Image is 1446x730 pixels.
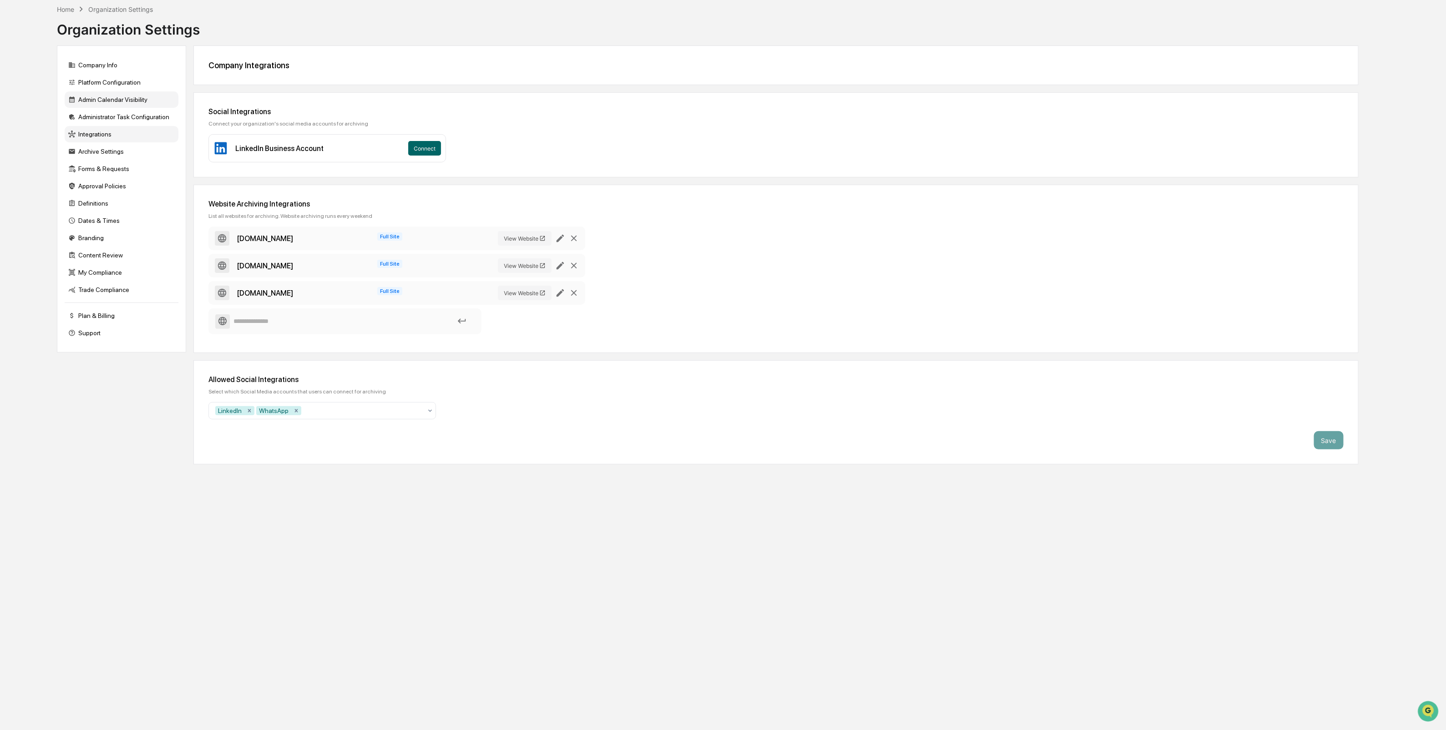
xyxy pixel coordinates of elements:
span: Full Site [377,260,402,268]
div: www.mussora.com [237,289,293,297]
div: LinkedIn [215,406,244,415]
div: Trade Compliance [65,282,178,298]
span: Attestations [75,115,113,124]
div: 🖐️ [9,116,16,123]
a: 🗄️Attestations [62,111,117,127]
div: List all websites for archiving. Website archiving runs every weekend [208,213,1343,219]
button: Connect [408,141,441,156]
a: 🖐️Preclearance [5,111,62,127]
div: Allowed Social Integrations [208,375,1343,384]
div: Plan & Billing [65,307,178,324]
div: Admin Calendar Visibility [65,91,178,108]
div: Organization Settings [88,5,153,13]
span: Preclearance [18,115,59,124]
div: Content Review [65,247,178,263]
div: 🗄️ [66,116,73,123]
span: Full Site [377,287,402,295]
img: LinkedIn Business Account Icon [213,141,228,156]
div: www.secondlinecapital.com [237,234,293,243]
div: www.fpwa.com [237,262,293,270]
span: Full Site [377,232,402,241]
div: Connect your organization's social media accounts for archiving [208,121,1343,127]
div: Dates & Times [65,212,178,229]
div: Platform Configuration [65,74,178,91]
div: LinkedIn Business Account [235,144,324,153]
div: Administrator Task Configuration [65,109,178,125]
img: 1746055101610-c473b297-6a78-478c-a979-82029cc54cd1 [9,70,25,86]
div: My Compliance [65,264,178,281]
span: Data Lookup [18,132,57,141]
div: Forms & Requests [65,161,178,177]
div: Social Integrations [208,107,1343,116]
div: Remove WhatsApp [291,406,301,415]
div: Approval Policies [65,178,178,194]
button: View Website [498,286,552,300]
div: We're available if you need us! [31,79,115,86]
p: How can we help? [9,19,166,34]
div: Definitions [65,195,178,211]
div: Branding [65,230,178,246]
div: Select which Social Media accounts that users can connect for archiving [208,388,1343,395]
div: Support [65,325,178,341]
div: Organization Settings [57,14,200,38]
div: Home [57,5,74,13]
button: Save [1314,431,1344,449]
div: 🔎 [9,133,16,140]
div: Integrations [65,126,178,142]
a: Powered byPylon [64,154,110,161]
div: Remove LinkedIn [244,406,254,415]
div: Start new chat [31,70,149,79]
div: Company Info [65,57,178,73]
div: Archive Settings [65,143,178,160]
button: View Website [498,258,552,273]
button: Start new chat [155,72,166,83]
span: Pylon [91,154,110,161]
div: WhatsApp [256,406,291,415]
div: Company Integrations [208,60,1343,70]
div: Website Archiving Integrations [208,200,1343,208]
button: View Website [498,231,552,246]
iframe: Open customer support [1417,700,1441,725]
a: 🔎Data Lookup [5,128,61,145]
